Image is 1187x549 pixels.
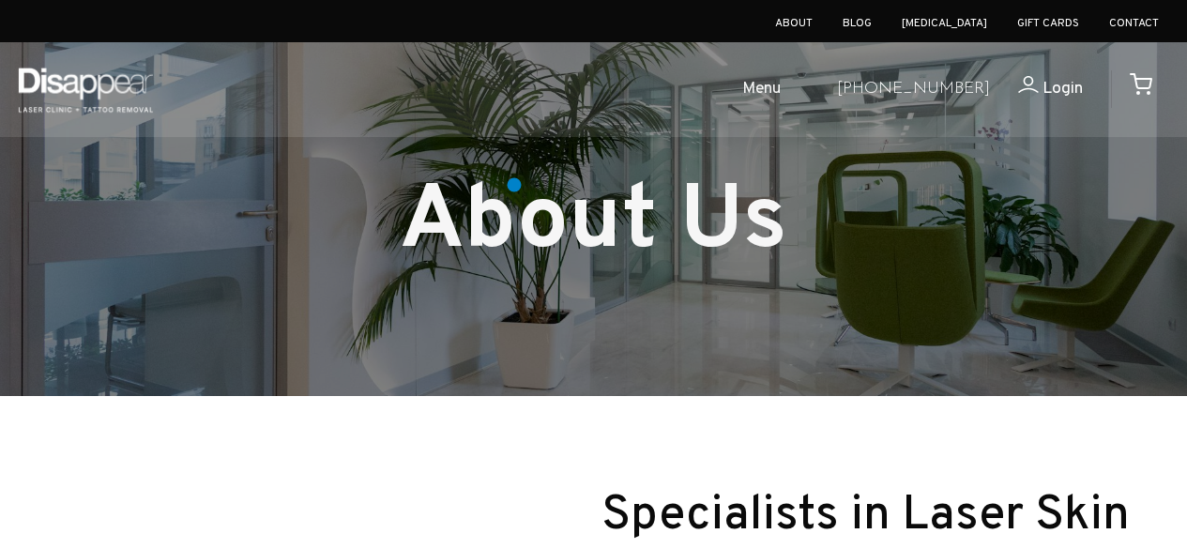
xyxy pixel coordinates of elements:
[742,76,781,103] span: Menu
[1042,78,1083,99] span: Login
[677,60,822,120] a: Menu
[1017,16,1079,31] a: Gift Cards
[171,60,822,120] ul: Open Mobile Menu
[990,76,1083,103] a: Login
[1109,16,1159,31] a: Contact
[902,16,987,31] a: [MEDICAL_DATA]
[843,16,872,31] a: Blog
[14,56,157,123] img: Disappear - Laser Clinic and Tattoo Removal Services in Sydney, Australia
[837,76,990,103] a: [PHONE_NUMBER]
[15,180,1172,267] h1: About Us
[775,16,813,31] a: About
